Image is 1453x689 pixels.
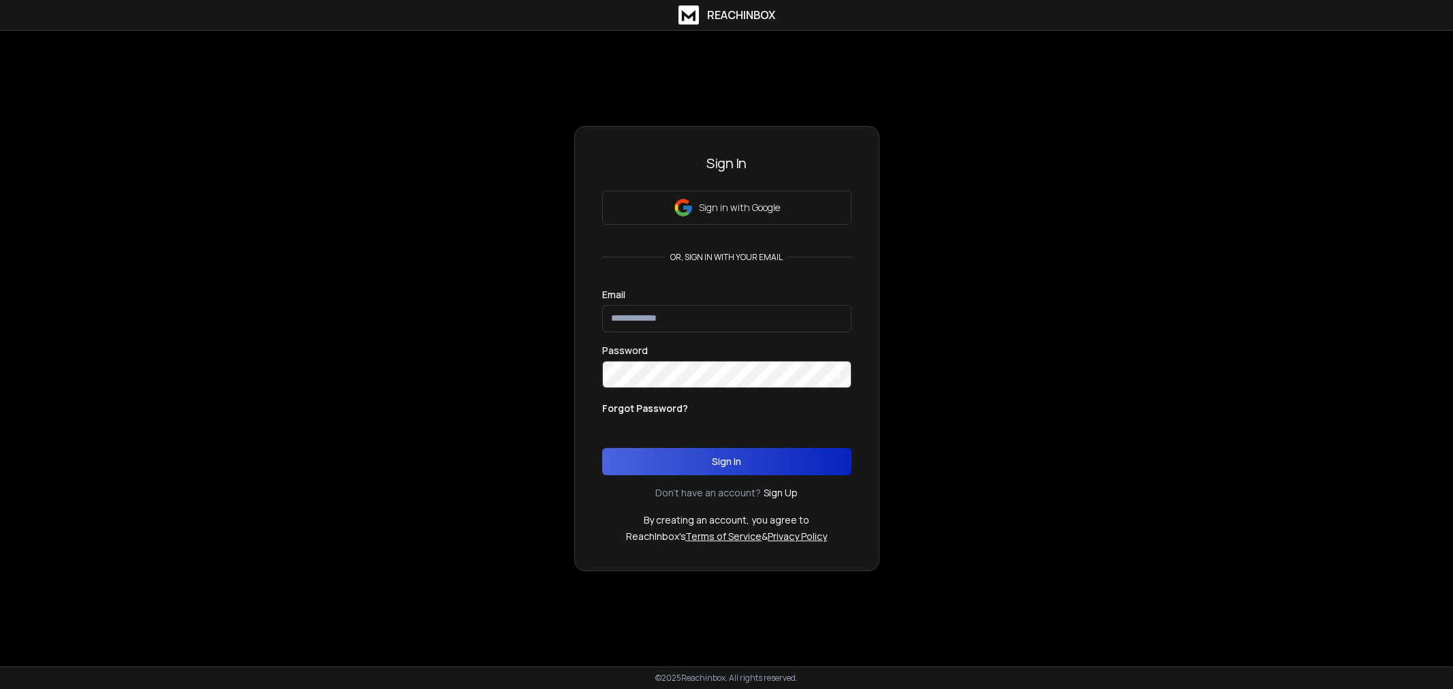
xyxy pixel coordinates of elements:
a: Terms of Service [685,530,762,543]
p: or, sign in with your email [665,252,788,263]
p: Don't have an account? [655,486,761,500]
button: Sign in with Google [602,191,852,225]
label: Password [602,346,648,355]
a: Privacy Policy [768,530,827,543]
p: Forgot Password? [602,402,688,415]
button: Sign In [602,448,852,475]
p: ReachInbox's & [626,530,827,543]
h1: ReachInbox [707,7,775,23]
a: ReachInbox [678,5,775,25]
img: logo [678,5,699,25]
h3: Sign In [602,154,852,173]
p: By creating an account, you agree to [644,513,809,527]
label: Email [602,290,625,300]
a: Sign Up [764,486,798,500]
p: Sign in with Google [699,201,780,214]
p: © 2025 Reachinbox. All rights reserved. [655,673,798,684]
